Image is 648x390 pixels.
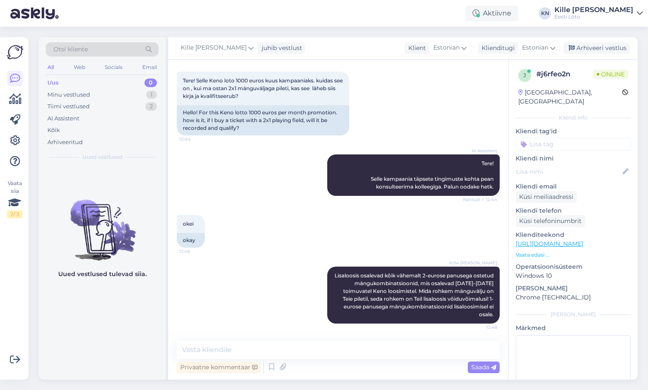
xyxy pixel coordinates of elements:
[466,6,518,21] div: Aktiivne
[522,43,548,53] span: Estonian
[516,167,621,176] input: Lisa nimi
[463,196,497,203] span: Nähtud ✓ 12:44
[177,362,261,373] div: Privaatne kommentaar
[7,211,22,218] div: 2 / 3
[58,270,147,279] p: Uued vestlused tulevad siia.
[141,62,159,73] div: Email
[516,206,631,215] p: Kliendi telefon
[177,105,349,135] div: Hello! For this Keno lotto 1000 euros per month promotion. how is it, if I buy a ticket with a 2x...
[518,88,622,106] div: [GEOGRAPHIC_DATA], [GEOGRAPHIC_DATA]
[47,91,90,99] div: Minu vestlused
[145,102,157,111] div: 2
[563,42,630,54] div: Arhiveeri vestlus
[523,72,526,79] span: j
[478,44,515,53] div: Klienditugi
[516,311,631,318] div: [PERSON_NAME]
[183,77,344,99] span: Tere! Selle Keno loto 1000 euros kuus kampaaniaks. kuidas see on , kui ma ostan 2x1 mänguväljaga ...
[516,271,631,280] p: Windows 10
[516,293,631,302] p: Chrome [TECHNICAL_ID]
[465,148,497,154] span: AI Assistent
[516,114,631,122] div: Kliendi info
[183,220,194,227] span: okei
[516,182,631,191] p: Kliendi email
[593,69,628,79] span: Online
[258,44,302,53] div: juhib vestlust
[554,6,643,20] a: Kille [PERSON_NAME]Eesti Loto
[144,79,157,87] div: 0
[47,126,60,135] div: Kõik
[47,114,79,123] div: AI Assistent
[516,138,631,151] input: Lisa tag
[516,154,631,163] p: Kliendi nimi
[516,251,631,259] p: Vaata edasi ...
[516,262,631,271] p: Operatsioonisüsteem
[554,6,633,13] div: Kille [PERSON_NAME]
[103,62,124,73] div: Socials
[516,240,583,248] a: [URL][DOMAIN_NAME]
[72,62,87,73] div: Web
[554,13,633,20] div: Eesti Loto
[516,127,631,136] p: Kliendi tag'id
[53,45,88,54] span: Otsi kliente
[47,102,90,111] div: Tiimi vestlused
[516,284,631,293] p: [PERSON_NAME]
[335,272,495,318] span: Lisaloosis osalevad kõik vähemalt 2-eurose panusega ostetud mängukombinatsioonid, mis osalevad [D...
[539,7,551,19] div: KN
[7,179,22,218] div: Vaata siia
[39,184,166,262] img: No chats
[433,43,460,53] span: Estonian
[82,153,122,161] span: Uued vestlused
[181,43,247,53] span: Kille [PERSON_NAME]
[177,233,205,248] div: okay
[7,44,23,60] img: Askly Logo
[449,260,497,266] span: Kille [PERSON_NAME]
[405,44,426,53] div: Klient
[179,136,212,142] span: 12:44
[516,324,631,333] p: Märkmed
[46,62,56,73] div: All
[146,91,157,99] div: 1
[516,191,577,203] div: Küsi meiliaadressi
[465,324,497,330] span: 12:48
[179,248,212,255] span: 12:46
[471,363,496,371] span: Saada
[47,138,83,147] div: Arhiveeritud
[516,215,585,227] div: Küsi telefoninumbrit
[536,69,593,79] div: # j6rfeo2n
[516,230,631,239] p: Klienditeekond
[47,79,59,87] div: Uus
